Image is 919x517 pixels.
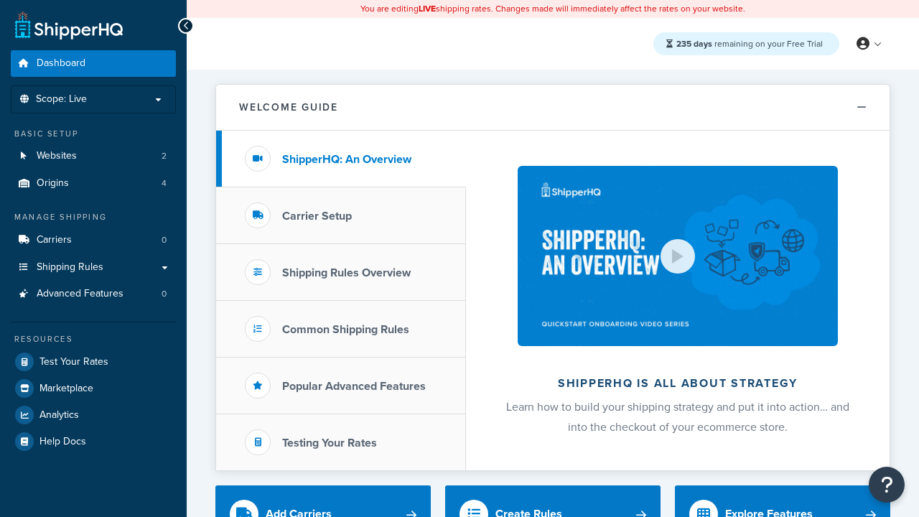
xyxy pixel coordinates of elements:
[39,436,86,448] span: Help Docs
[39,383,93,395] span: Marketplace
[282,323,409,336] h3: Common Shipping Rules
[216,85,890,131] button: Welcome Guide
[676,37,823,50] span: remaining on your Free Trial
[282,380,426,393] h3: Popular Advanced Features
[162,288,167,300] span: 0
[39,409,79,421] span: Analytics
[37,261,103,274] span: Shipping Rules
[506,399,849,435] span: Learn how to build your shipping strategy and put it into action… and into the checkout of your e...
[11,254,176,281] a: Shipping Rules
[419,2,436,15] b: LIVE
[11,333,176,345] div: Resources
[37,57,85,70] span: Dashboard
[37,234,72,246] span: Carriers
[37,177,69,190] span: Origins
[282,153,411,166] h3: ShipperHQ: An Overview
[162,234,167,246] span: 0
[11,349,176,375] a: Test Your Rates
[11,281,176,307] a: Advanced Features0
[239,102,338,113] h2: Welcome Guide
[676,37,712,50] strong: 235 days
[11,402,176,428] a: Analytics
[11,170,176,197] a: Origins4
[504,377,852,390] h2: ShipperHQ is all about strategy
[11,211,176,223] div: Manage Shipping
[11,227,176,253] a: Carriers0
[162,177,167,190] span: 4
[37,288,123,300] span: Advanced Features
[11,50,176,77] a: Dashboard
[282,210,352,223] h3: Carrier Setup
[11,143,176,169] a: Websites2
[39,356,108,368] span: Test Your Rates
[11,227,176,253] li: Carriers
[11,429,176,455] a: Help Docs
[11,128,176,140] div: Basic Setup
[11,376,176,401] a: Marketplace
[869,467,905,503] button: Open Resource Center
[162,150,167,162] span: 2
[11,281,176,307] li: Advanced Features
[36,93,87,106] span: Scope: Live
[37,150,77,162] span: Websites
[11,170,176,197] li: Origins
[282,437,377,450] h3: Testing Your Rates
[518,166,838,346] img: ShipperHQ is all about strategy
[282,266,411,279] h3: Shipping Rules Overview
[11,143,176,169] li: Websites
